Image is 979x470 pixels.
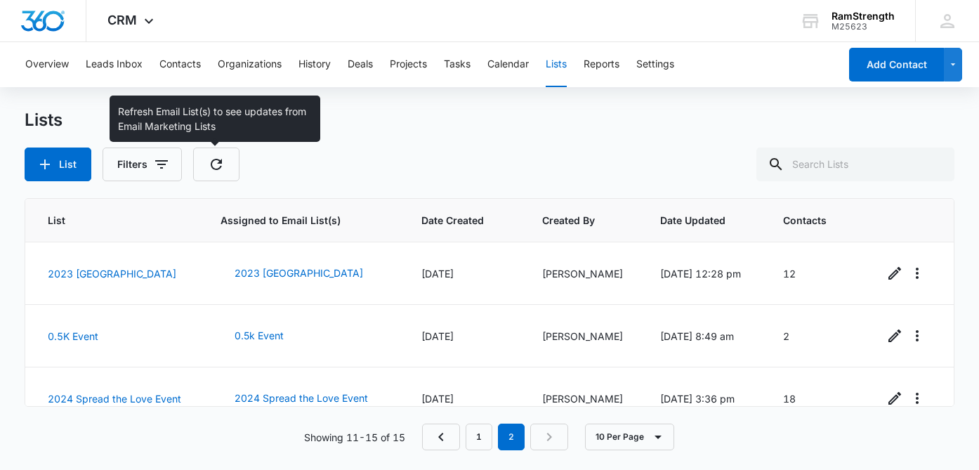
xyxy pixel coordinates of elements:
button: Overflow Menu [906,262,928,285]
a: 2024 Spread the Love Event [48,393,181,405]
button: 2024 Spread the Love Event [221,381,382,415]
button: 2023 [GEOGRAPHIC_DATA] [221,256,377,290]
button: Leads Inbox [86,42,143,87]
span: List [48,213,166,228]
button: Deals [348,42,373,87]
td: 18 [766,367,867,430]
button: Overflow Menu [906,325,928,347]
div: account name [832,11,895,22]
a: Edit [883,387,906,410]
button: Overflow Menu [906,387,928,410]
button: Add Contact [849,48,944,81]
td: 12 [766,242,867,305]
a: Edit [883,262,906,285]
em: 2 [498,424,525,450]
td: [PERSON_NAME] [525,305,643,367]
button: List [25,148,91,181]
button: 10 Per Page [585,424,674,450]
button: Contacts [159,42,201,87]
button: History [298,42,331,87]
a: 0.5K Event [48,330,98,342]
a: Previous Page [422,424,460,450]
button: Filters [103,148,182,181]
div: [DATE] [421,266,508,281]
span: Date Created [421,213,487,228]
button: Calendar [487,42,529,87]
span: Assigned to Email List(s) [221,213,368,228]
div: [DATE] [421,391,508,406]
h1: Lists [25,110,63,131]
span: Date Updated [660,213,729,228]
div: [DATE] 12:28 pm [660,266,749,281]
a: 2023 [GEOGRAPHIC_DATA] [48,268,176,280]
button: Organizations [218,42,282,87]
td: 2 [766,305,867,367]
a: Edit [883,325,906,347]
td: [PERSON_NAME] [525,242,643,305]
button: Lists [546,42,567,87]
div: account id [832,22,895,32]
button: Overview [25,42,69,87]
button: Tasks [444,42,471,87]
div: [DATE] 3:36 pm [660,391,749,406]
button: Projects [390,42,427,87]
span: CRM [107,13,137,27]
div: Refresh Email List(s) to see updates from Email Marketing Lists [110,96,320,142]
p: Showing 11-15 of 15 [304,430,405,445]
input: Search Lists [756,148,954,181]
div: [DATE] 8:49 am [660,329,749,344]
button: Reports [584,42,619,87]
a: Page 1 [466,424,492,450]
span: Created By [542,213,606,228]
td: [PERSON_NAME] [525,367,643,430]
div: [DATE] [421,329,508,344]
nav: Pagination [422,424,568,450]
button: 0.5k Event [221,319,298,353]
span: Contacts [783,213,829,228]
button: Settings [636,42,674,87]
